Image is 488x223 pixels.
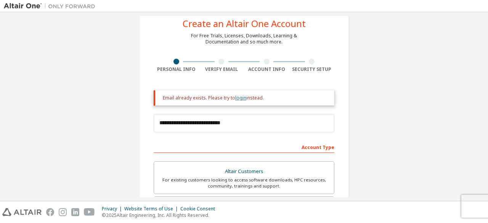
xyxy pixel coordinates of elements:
div: Account Type [154,141,334,153]
div: Personal Info [154,66,199,72]
div: Create an Altair One Account [183,19,306,28]
div: Email already exists. Please try to instead. [163,95,328,101]
img: altair_logo.svg [2,208,42,216]
div: Privacy [102,206,124,212]
img: linkedin.svg [71,208,79,216]
img: instagram.svg [59,208,67,216]
div: Website Terms of Use [124,206,180,212]
p: © 2025 Altair Engineering, Inc. All Rights Reserved. [102,212,220,218]
div: Security Setup [289,66,335,72]
div: Verify Email [199,66,244,72]
div: Account Info [244,66,289,72]
div: Altair Customers [159,166,329,177]
img: youtube.svg [84,208,95,216]
img: facebook.svg [46,208,54,216]
div: For Free Trials, Licenses, Downloads, Learning & Documentation and so much more. [191,33,297,45]
div: For existing customers looking to access software downloads, HPC resources, community, trainings ... [159,177,329,189]
img: Altair One [4,2,99,10]
div: Cookie Consent [180,206,220,212]
a: login [235,95,246,101]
